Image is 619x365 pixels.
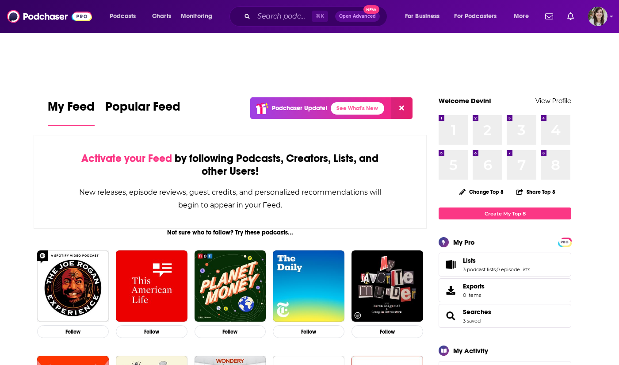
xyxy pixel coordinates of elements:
[37,250,109,322] img: The Joe Rogan Experience
[439,96,491,105] a: Welcome Devin!
[442,310,459,322] a: Searches
[588,7,608,26] img: User Profile
[363,5,379,14] span: New
[542,9,557,24] a: Show notifications dropdown
[37,325,109,338] button: Follow
[175,9,224,23] button: open menu
[508,9,540,23] button: open menu
[195,325,266,338] button: Follow
[496,266,497,273] span: ,
[352,250,423,322] img: My Favorite Murder with Karen Kilgariff and Georgia Hardstark
[463,308,491,316] a: Searches
[34,229,427,236] div: Not sure who to follow? Try these podcasts...
[497,266,530,273] a: 0 episode lists
[312,11,328,22] span: ⌘ K
[238,6,396,27] div: Search podcasts, credits, & more...
[103,9,147,23] button: open menu
[110,10,136,23] span: Podcasts
[7,8,92,25] img: Podchaser - Follow, Share and Rate Podcasts
[588,7,608,26] span: Logged in as devinandrade
[105,99,180,119] span: Popular Feed
[116,250,187,322] img: This American Life
[453,346,488,355] div: My Activity
[463,257,530,265] a: Lists
[116,325,187,338] button: Follow
[449,9,510,23] button: open menu
[195,250,266,322] img: Planet Money
[352,325,423,338] button: Follow
[453,238,475,246] div: My Pro
[181,10,212,23] span: Monitoring
[78,152,382,178] div: by following Podcasts, Creators, Lists, and other Users!
[463,282,485,290] span: Exports
[81,152,172,165] span: Activate your Feed
[272,104,327,112] p: Podchaser Update!
[273,325,344,338] button: Follow
[335,11,380,22] button: Open AdvancedNew
[48,99,95,126] a: My Feed
[439,253,571,277] span: Lists
[273,250,344,322] img: The Daily
[78,186,382,211] div: New releases, episode reviews, guest credits, and personalized recommendations will begin to appe...
[588,7,608,26] button: Show profile menu
[463,318,481,324] a: 3 saved
[105,99,180,126] a: Popular Feed
[463,292,485,298] span: 0 items
[463,266,496,273] a: 3 podcast lists
[463,257,476,265] span: Lists
[535,96,571,105] a: View Profile
[146,9,176,23] a: Charts
[152,10,171,23] span: Charts
[516,183,556,200] button: Share Top 8
[331,102,384,115] a: See What's New
[439,304,571,328] span: Searches
[564,9,577,24] a: Show notifications dropdown
[405,10,440,23] span: For Business
[439,278,571,302] a: Exports
[559,239,570,246] span: PRO
[439,207,571,219] a: Create My Top 8
[399,9,451,23] button: open menu
[454,10,497,23] span: For Podcasters
[442,258,459,271] a: Lists
[254,9,312,23] input: Search podcasts, credits, & more...
[559,238,570,245] a: PRO
[454,186,509,197] button: Change Top 8
[48,99,95,119] span: My Feed
[514,10,529,23] span: More
[442,284,459,296] span: Exports
[339,14,376,19] span: Open Advanced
